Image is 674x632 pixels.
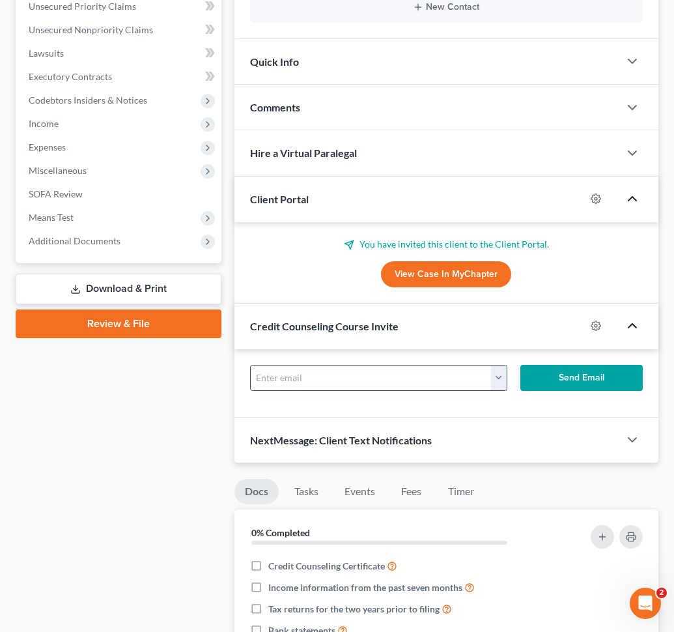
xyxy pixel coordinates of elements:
[250,434,432,446] span: NextMessage: Client Text Notifications
[29,141,66,152] span: Expenses
[250,55,299,68] span: Quick Info
[29,94,147,106] span: Codebtors Insiders & Notices
[250,147,357,159] span: Hire a Virtual Paralegal
[251,366,492,390] input: Enter email
[250,320,399,332] span: Credit Counseling Course Invite
[29,188,83,199] span: SOFA Review
[250,238,643,251] p: You have invited this client to the Client Portal.
[16,274,221,304] a: Download & Print
[381,261,511,287] a: View Case in MyChapter
[391,479,432,504] a: Fees
[29,165,87,176] span: Miscellaneous
[260,2,632,12] button: New Contact
[16,309,221,338] a: Review & File
[334,479,386,504] a: Events
[18,182,221,206] a: SOFA Review
[268,603,440,616] span: Tax returns for the two years prior to filing
[29,212,74,223] span: Means Test
[18,18,221,42] a: Unsecured Nonpriority Claims
[268,581,462,594] span: Income information from the past seven months
[520,365,643,391] button: Send Email
[29,48,64,59] span: Lawsuits
[234,479,279,504] a: Docs
[29,118,59,129] span: Income
[438,479,484,504] a: Timer
[656,588,667,598] span: 2
[251,527,310,538] strong: 0% Completed
[29,71,112,82] span: Executory Contracts
[630,588,661,619] iframe: Intercom live chat
[29,1,136,12] span: Unsecured Priority Claims
[18,42,221,65] a: Lawsuits
[18,65,221,89] a: Executory Contracts
[284,479,329,504] a: Tasks
[250,101,300,113] span: Comments
[29,24,153,35] span: Unsecured Nonpriority Claims
[29,235,120,246] span: Additional Documents
[250,193,309,205] span: Client Portal
[268,560,385,573] span: Credit Counseling Certificate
